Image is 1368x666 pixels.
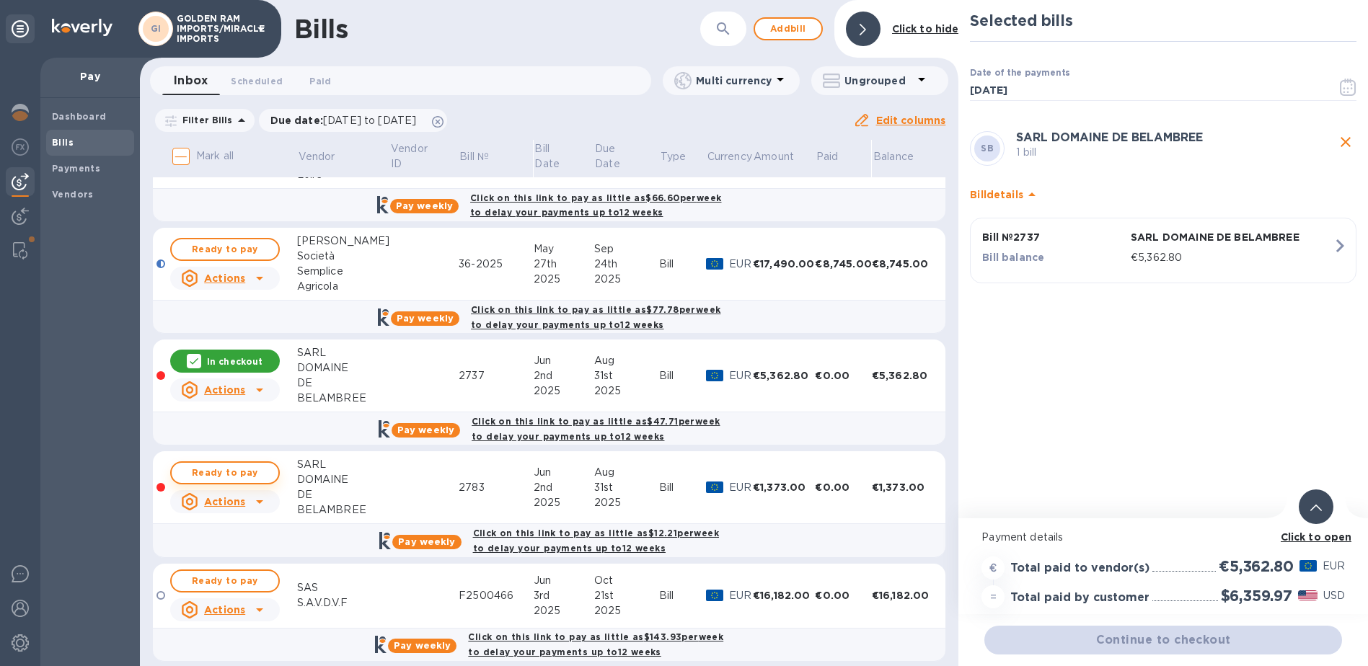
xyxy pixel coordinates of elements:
[753,480,816,494] div: €1,373.00
[594,241,659,257] div: Sep
[297,487,390,502] div: DE
[534,141,573,172] p: Bill Date
[534,480,594,495] div: 2nd
[970,12,1356,30] h2: Selected bills
[52,189,94,200] b: Vendors
[729,257,753,272] p: EUR
[183,464,267,481] span: Ready to pay
[594,495,659,510] div: 2025
[970,189,1023,200] b: Bill details
[872,368,935,383] div: €5,362.80
[398,536,455,547] b: Pay weekly
[594,480,659,495] div: 31st
[297,502,390,518] div: BELAMBREE
[754,17,823,40] button: Addbill
[52,137,74,148] b: Bills
[534,495,594,510] div: 2025
[534,465,594,480] div: Jun
[753,257,816,271] div: €17,490.00
[459,257,534,272] div: 36-2025
[297,391,390,406] div: BELAMBREE
[595,141,639,172] p: Due Date
[816,149,857,164] span: Paid
[767,20,810,37] span: Add bill
[297,457,390,472] div: SARL
[397,313,454,324] b: Pay weekly
[594,588,659,603] div: 21st
[754,149,813,164] span: Amount
[297,345,390,360] div: SARL
[207,355,262,368] p: In checkout
[1016,145,1335,160] p: 1 bill
[1335,131,1356,153] button: close
[177,114,233,126] p: Filter Bills
[1323,559,1345,574] p: EUR
[594,272,659,287] div: 2025
[1298,590,1318,600] img: USD
[52,19,112,36] img: Logo
[696,74,772,88] p: Multi currency
[815,588,871,603] div: €0.00
[534,353,594,368] div: Jun
[472,416,720,442] b: Click on this link to pay as little as $47.71 per week to delay your payments up to 12 weeks
[754,149,795,164] p: Amount
[707,149,751,164] span: Currency
[1010,591,1149,605] h3: Total paid by customer
[844,74,913,88] p: Ungrouped
[151,23,162,34] b: GI
[170,461,280,484] button: Ready to pay
[970,218,1356,283] button: Bill №2737SARL DOMAINE DE BELAMBREEBill balance€5,362.80
[534,603,594,618] div: 2025
[323,115,416,126] span: [DATE] to [DATE]
[534,272,594,287] div: 2025
[297,279,390,294] div: Agricola
[297,249,390,264] div: Società
[753,588,816,603] div: €16,182.00
[981,530,1345,545] p: Payment details
[872,588,935,603] div: €16,182.00
[471,304,720,330] b: Click on this link to pay as little as $77.78 per week to delay your payments up to 12 weeks
[204,272,245,284] u: Actions
[1131,230,1333,244] p: SARL DOMAINE DE BELAMBREE
[534,588,594,603] div: 3rd
[309,74,331,89] span: Paid
[594,603,659,618] div: 2025
[12,138,29,156] img: Foreign exchange
[534,383,594,399] div: 2025
[459,588,534,603] div: F2500466
[52,111,107,122] b: Dashboard
[204,496,245,507] u: Actions
[534,573,594,588] div: Jun
[1016,130,1203,144] b: SARL DOMAINE DE BELAMBREE
[52,163,100,174] b: Payments
[534,368,594,383] div: 2nd
[594,573,659,588] div: Oct
[660,149,705,164] span: Type
[594,383,659,399] div: 2025
[459,480,534,495] div: 2783
[397,425,454,435] b: Pay weekly
[872,257,935,271] div: €8,745.00
[297,360,390,376] div: DOMAINE
[876,115,946,126] u: Edit columns
[394,640,451,651] b: Pay weekly
[729,368,753,383] p: EUR
[872,480,935,494] div: €1,373.00
[470,192,721,218] b: Click on this link to pay as little as $66.60 per week to delay your payments up to 12 weeks
[204,604,245,616] u: Actions
[174,71,208,91] span: Inbox
[177,14,249,44] p: GOLDEN RAM IMPORTS/MIRACLE IMPORTS
[1323,588,1345,603] p: USD
[259,109,448,132] div: Due date:[DATE] to [DATE]
[6,14,35,43] div: Unpin categories
[297,472,390,487] div: DOMAINE
[982,250,1125,265] p: Bill balance
[170,238,280,261] button: Ready to pay
[183,572,267,590] span: Ready to pay
[594,257,659,272] div: 24th
[297,580,390,595] div: SAS
[297,234,390,249] div: [PERSON_NAME]
[753,368,816,383] div: €5,362.80
[298,149,353,164] span: Vendor
[595,141,658,172] span: Due Date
